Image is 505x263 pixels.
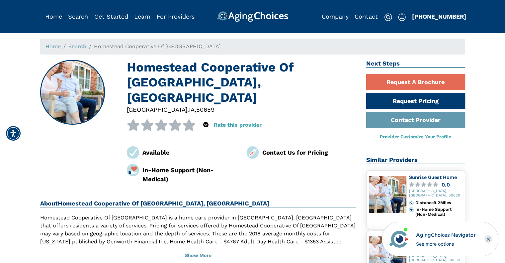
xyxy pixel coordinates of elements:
[142,148,237,157] div: Available
[94,13,128,20] a: Get Started
[380,134,451,139] a: Provider Customize Your Profile
[214,122,262,128] a: Rate this provider
[398,11,406,22] div: Popover trigger
[217,11,288,22] img: AgingChoices
[355,13,378,20] a: Contact
[409,175,457,180] a: Sunrise Guest Home
[127,106,187,113] span: [GEOGRAPHIC_DATA]
[134,13,150,20] a: Learn
[409,254,462,263] div: [GEOGRAPHIC_DATA], [GEOGRAPHIC_DATA], 50659
[366,74,465,90] a: Request A Brochure
[41,61,104,124] img: Homestead Cooperative Of New Hampton, New Hampton IA
[40,214,357,262] p: Homestead Cooperative Of [GEOGRAPHIC_DATA] is a home care provider in [GEOGRAPHIC_DATA], [GEOGRAP...
[45,13,62,20] a: Home
[384,13,392,21] img: search-icon.svg
[416,240,475,247] div: See more options
[366,156,465,164] h2: Similar Providers
[409,207,414,212] img: primary.svg
[366,112,465,128] a: Contact Provider
[68,43,86,50] a: Search
[398,13,406,21] img: user-icon.svg
[388,228,410,250] img: avatar
[415,200,462,205] div: Distance 9.2 Miles
[6,126,21,141] div: Accessibility Menu
[203,119,209,131] div: Popover trigger
[415,207,462,217] div: In-Home Support (Non-Medical)
[442,182,450,187] div: 0.0
[157,13,195,20] a: For Providers
[366,93,465,109] a: Request Pricing
[45,43,61,50] a: Home
[366,60,465,68] h2: Next Steps
[322,13,349,20] a: Company
[189,106,195,113] span: IA
[68,13,88,20] a: Search
[40,39,465,55] nav: breadcrumb
[40,248,357,263] button: Show More
[40,200,357,208] h2: About Homestead Cooperative Of [GEOGRAPHIC_DATA], [GEOGRAPHIC_DATA]
[412,13,466,20] a: [PHONE_NUMBER]
[127,60,356,105] h1: Homestead Cooperative Of [GEOGRAPHIC_DATA], [GEOGRAPHIC_DATA]
[142,166,237,184] div: In-Home Support (Non-Medical)
[196,105,214,114] div: 50659
[68,11,88,22] div: Popover trigger
[262,148,356,157] div: Contact Us for Pricing
[409,182,462,187] a: 0.0
[195,106,196,113] span: ,
[187,106,189,113] span: ,
[484,235,492,243] div: Close
[94,43,221,50] span: Homestead Cooperative Of [GEOGRAPHIC_DATA]
[409,189,462,198] div: [GEOGRAPHIC_DATA], [GEOGRAPHIC_DATA], 50630
[409,200,414,205] img: distance.svg
[416,231,475,239] div: AgingChoices Navigator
